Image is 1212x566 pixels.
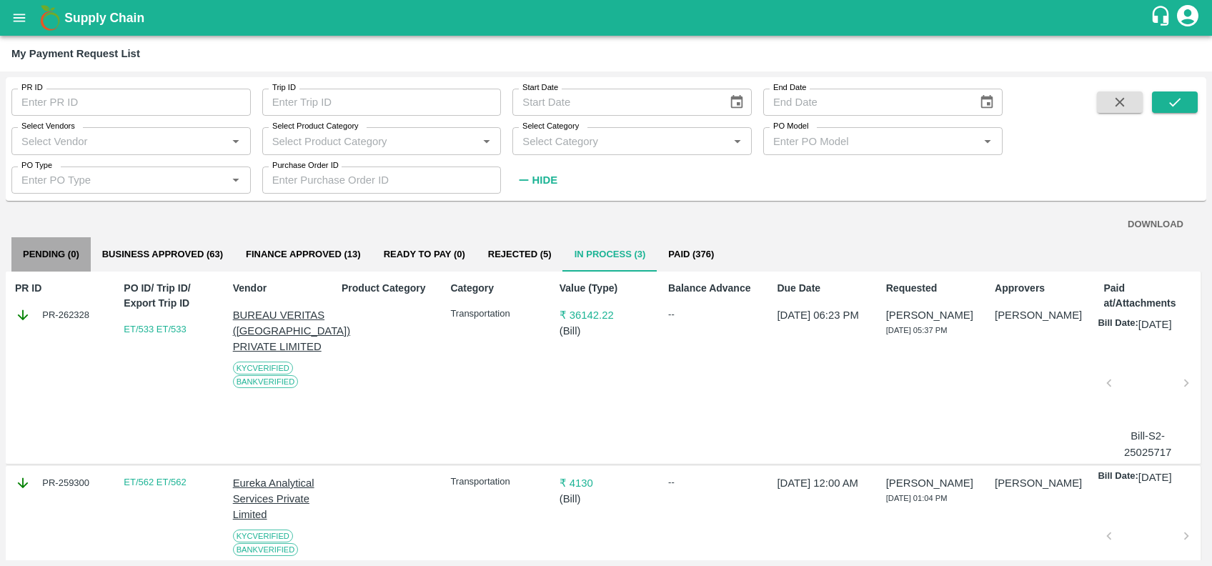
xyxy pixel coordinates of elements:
p: ( Bill ) [560,323,652,339]
input: Select Category [517,131,724,150]
p: Category [450,281,543,296]
button: open drawer [3,1,36,34]
button: Pending (0) [11,237,91,272]
p: Requested [886,281,979,296]
p: Transportation [450,307,543,321]
span: KYC Verified [233,530,293,542]
input: Enter PO Type [16,171,223,189]
p: Paid at/Attachments [1103,281,1196,311]
button: Open [227,171,245,189]
p: Product Category [342,281,434,296]
label: Select Vendors [21,121,75,132]
p: Transportation [450,475,543,489]
div: account of current user [1175,3,1201,33]
div: -- [668,475,761,490]
p: Approvers [995,281,1088,296]
span: [DATE] 01:04 PM [886,494,948,502]
div: PR-262328 [15,307,108,323]
label: Purchase Order ID [272,160,339,172]
button: Business Approved (63) [91,237,234,272]
p: PR ID [15,281,108,296]
p: Bill-S2-25025717 [1115,428,1180,460]
label: PR ID [21,82,43,94]
label: End Date [773,82,806,94]
strong: Hide [532,174,557,186]
a: ET/562 ET/562 [124,477,186,487]
p: [DATE] [1138,317,1172,332]
p: [DATE] 06:23 PM [777,307,870,323]
p: [PERSON_NAME] [886,475,979,491]
p: Balance Advance [668,281,761,296]
p: [DATE] [1138,470,1172,485]
div: customer-support [1150,5,1175,31]
b: Supply Chain [64,11,144,25]
button: Choose date [973,89,1000,116]
p: ₹ 4130 [560,475,652,491]
input: Select Product Category [267,131,474,150]
button: Ready To Pay (0) [372,237,477,272]
label: Select Product Category [272,121,359,132]
label: Start Date [522,82,558,94]
label: PO Model [773,121,809,132]
label: PO Type [21,160,52,172]
p: Value (Type) [560,281,652,296]
img: logo [36,4,64,32]
p: BUREAU VERITAS ([GEOGRAPHIC_DATA]) PRIVATE LIMITED [233,307,326,355]
span: [DATE] 05:37 PM [886,326,948,334]
input: Enter Trip ID [262,89,502,116]
input: Select Vendor [16,131,223,150]
button: Open [227,131,245,150]
p: [PERSON_NAME] [995,475,1088,491]
input: Enter Purchase Order ID [262,167,502,194]
span: KYC Verified [233,362,293,374]
label: Select Category [522,121,579,132]
input: Enter PO Model [768,131,975,150]
p: Eureka Analytical Services Private Limited [233,475,326,523]
label: Trip ID [272,82,296,94]
span: Bank Verified [233,375,299,388]
button: In Process (3) [563,237,657,272]
input: Start Date [512,89,717,116]
p: Bill Date: [1098,317,1138,332]
p: [PERSON_NAME] [886,307,979,323]
p: ( Bill ) [560,491,652,507]
button: Paid (376) [657,237,725,272]
button: DOWNLOAD [1122,212,1189,237]
p: Vendor [233,281,326,296]
button: Finance Approved (13) [234,237,372,272]
div: PR-259300 [15,475,108,491]
p: Due Date [777,281,870,296]
button: Choose date [723,89,750,116]
input: Enter PR ID [11,89,251,116]
p: Bill Date: [1098,470,1138,485]
span: Bank Verified [233,543,299,556]
div: My Payment Request List [11,44,140,63]
div: -- [668,307,761,322]
p: PO ID/ Trip ID/ Export Trip ID [124,281,217,311]
button: Open [978,131,997,150]
button: Open [477,131,496,150]
p: [DATE] 12:00 AM [777,475,870,491]
button: Hide [512,168,561,192]
p: [PERSON_NAME] [995,307,1088,323]
p: ₹ 36142.22 [560,307,652,323]
input: End Date [763,89,968,116]
a: ET/533 ET/533 [124,324,186,334]
button: Rejected (5) [477,237,563,272]
button: Open [728,131,747,150]
a: Supply Chain [64,8,1150,28]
